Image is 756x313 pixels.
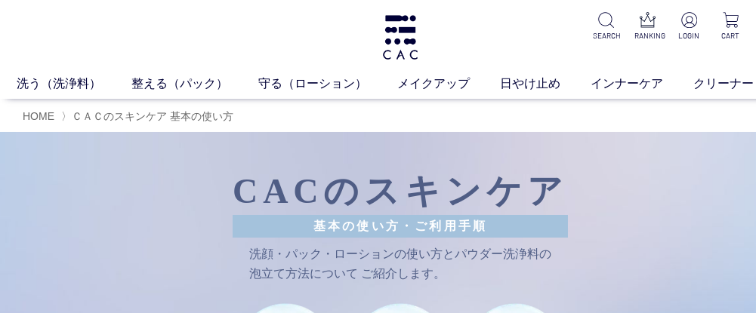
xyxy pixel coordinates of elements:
[397,75,500,93] a: メイクアップ
[717,12,744,41] a: CART
[717,30,744,41] p: CART
[17,75,131,93] a: 洗う（洗浄料）
[500,75,591,93] a: 日やけ止め
[593,12,619,41] a: SEARCH
[634,12,661,41] a: RANKING
[634,30,661,41] p: RANKING
[676,12,702,41] a: LOGIN
[381,15,420,60] img: logo
[676,30,702,41] p: LOGIN
[72,110,233,122] span: ＣＡＣのスキンケア 基本の使い方
[233,215,568,238] span: 基本の使い方・ご利用手順
[249,244,551,283] p: 洗顔・パック・ローションの使い方とパウダー洗浄料の泡立て方法について ご紹介します。
[23,110,54,122] a: HOME
[233,168,568,237] h1: CACのスキンケア
[591,75,693,93] a: インナーケア
[593,30,619,41] p: SEARCH
[131,75,258,93] a: 整える（パック）
[61,109,237,124] li: 〉
[258,75,397,93] a: 守る（ローション）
